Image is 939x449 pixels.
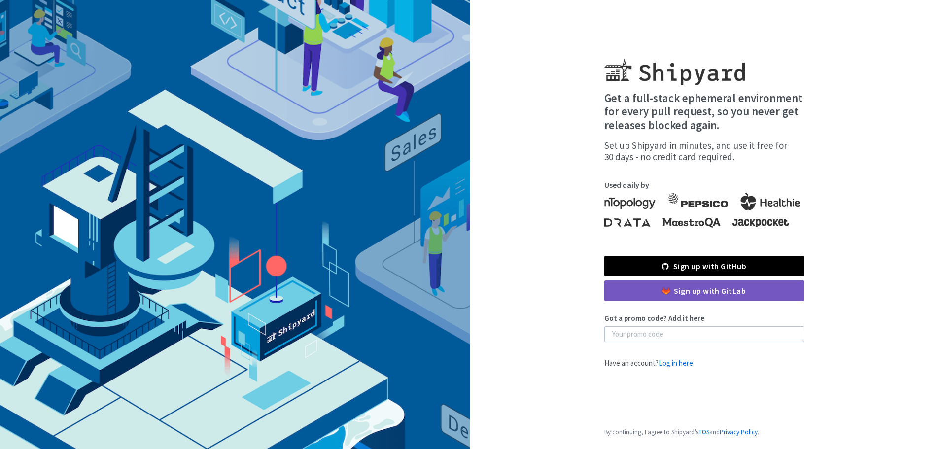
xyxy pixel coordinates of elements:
[604,47,745,85] img: Shipyard logo
[667,193,728,212] img: logo-pepsico.svg
[604,193,656,212] img: logo-ntopology.svg
[604,280,804,301] a: Sign up with GitLab
[604,91,804,132] h4: Get a full-stack ephemeral environment for every pull request, so you never get releases blocked ...
[604,212,651,232] img: logo-drata.svg
[604,358,804,369] div: Have an account?
[604,256,804,276] a: Sign up with GitHub
[732,212,789,232] img: logo-jackpocket.svg
[604,140,804,164] div: Set up Shipyard in minutes, and use it free for 30 days - no credit card required.
[720,428,758,436] a: Privacy Policy
[604,179,804,191] span: Used daily by
[604,326,804,342] input: Your promo code
[662,212,721,232] img: logo-maestroqa.svg
[740,193,800,212] img: logo-healthie.svg
[662,287,670,295] img: gitlab-color.svg
[659,358,693,368] a: Log in here
[604,313,704,324] label: Got a promo code? Add it here
[604,427,804,437] span: By continuing, I agree to Shipyard's and .
[698,428,709,436] a: TOS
